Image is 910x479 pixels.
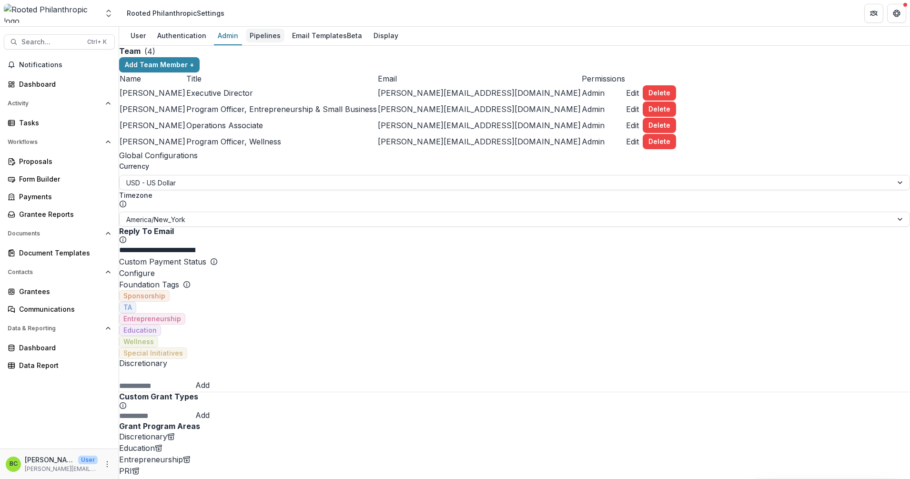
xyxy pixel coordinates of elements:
[19,174,107,184] div: Form Builder
[581,133,626,150] td: Admin
[123,326,157,335] span: Education
[19,343,107,353] div: Dashboard
[153,29,210,42] div: Authentication
[78,456,98,464] p: User
[25,465,98,473] p: [PERSON_NAME][EMAIL_ADDRESS][DOMAIN_NAME]
[377,117,581,133] td: [PERSON_NAME][EMAIL_ADDRESS][DOMAIN_NAME]
[10,461,18,467] div: Betsy Currie
[643,118,676,133] button: Delete
[4,301,115,317] a: Communications
[370,27,402,45] a: Display
[8,325,101,332] span: Data & Reporting
[21,38,81,46] span: Search...
[127,8,224,18] div: Rooted Philanthropic Settings
[4,96,115,111] button: Open Activity
[119,57,200,72] button: Add Team Member +
[119,431,167,442] button: Discretionary
[4,134,115,150] button: Open Workflows
[4,321,115,336] button: Open Data & Reporting
[581,85,626,101] td: Admin
[581,117,626,133] td: Admin
[4,4,98,23] img: Rooted Philanthropic logo
[19,248,107,258] div: Document Templates
[155,442,162,454] button: Archive Program Area
[643,85,676,101] button: Delete
[626,103,639,115] button: Edit
[377,133,581,150] td: [PERSON_NAME][EMAIL_ADDRESS][DOMAIN_NAME]
[4,189,115,204] a: Payments
[643,134,676,149] button: Delete
[8,139,101,145] span: Workflows
[19,304,107,314] div: Communications
[119,47,141,56] h2: Team
[127,29,150,42] div: User
[4,57,115,72] button: Notifications
[246,29,284,42] div: Pipelines
[19,156,107,166] div: Proposals
[101,459,113,470] button: More
[626,87,639,99] button: Edit
[123,349,183,357] span: Special Initiatives
[4,171,115,187] a: Form Builder
[626,120,639,131] button: Edit
[4,357,115,373] a: Data Report
[4,340,115,356] a: Dashboard
[119,133,186,150] td: [PERSON_NAME]
[4,115,115,131] a: Tasks
[19,286,107,296] div: Grantees
[4,153,115,169] a: Proposals
[85,37,109,47] div: Ctrl + K
[626,136,639,147] button: Edit
[119,279,179,290] p: Foundation Tags
[19,209,107,219] div: Grantee Reports
[119,161,904,171] label: Currency
[144,46,155,57] p: ( 4 )
[119,117,186,133] td: [PERSON_NAME]
[214,27,242,45] a: Admin
[4,76,115,92] a: Dashboard
[195,379,210,391] button: Add
[119,72,186,85] td: Name
[347,31,362,41] span: Beta
[186,117,377,133] td: Operations Associate
[8,269,101,275] span: Contacts
[186,133,377,150] td: Program Officer, Wellness
[123,338,154,346] span: Wellness
[4,245,115,261] a: Document Templates
[214,29,242,42] div: Admin
[123,304,132,312] span: TA
[377,101,581,117] td: [PERSON_NAME][EMAIL_ADDRESS][DOMAIN_NAME]
[119,150,910,161] h2: Global Configurations
[25,455,74,465] p: [PERSON_NAME]
[123,315,181,323] span: Entrepreneurship
[119,454,183,465] button: Entrepreneurship
[119,85,186,101] td: [PERSON_NAME]
[119,190,904,200] p: Timezone
[8,230,101,237] span: Documents
[4,265,115,280] button: Open Contacts
[4,206,115,222] a: Grantee Reports
[377,85,581,101] td: [PERSON_NAME][EMAIL_ADDRESS][DOMAIN_NAME]
[4,34,115,50] button: Search...
[119,359,910,368] span: Discretionary
[153,27,210,45] a: Authentication
[119,227,910,236] p: Reply To Email
[288,27,366,45] a: Email Templates Beta
[123,6,228,20] nav: breadcrumb
[643,102,676,117] button: Delete
[132,465,140,477] button: Archive Program Area
[581,72,626,85] td: Permissions
[186,85,377,101] td: Executive Director
[19,118,107,128] div: Tasks
[102,4,115,23] button: Open entity switcher
[186,72,377,85] td: Title
[4,284,115,299] a: Grantees
[19,61,111,69] span: Notifications
[19,192,107,202] div: Payments
[123,292,165,300] span: Sponsorship
[377,72,581,85] td: Email
[19,79,107,89] div: Dashboard
[864,4,883,23] button: Partners
[246,27,284,45] a: Pipelines
[8,100,101,107] span: Activity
